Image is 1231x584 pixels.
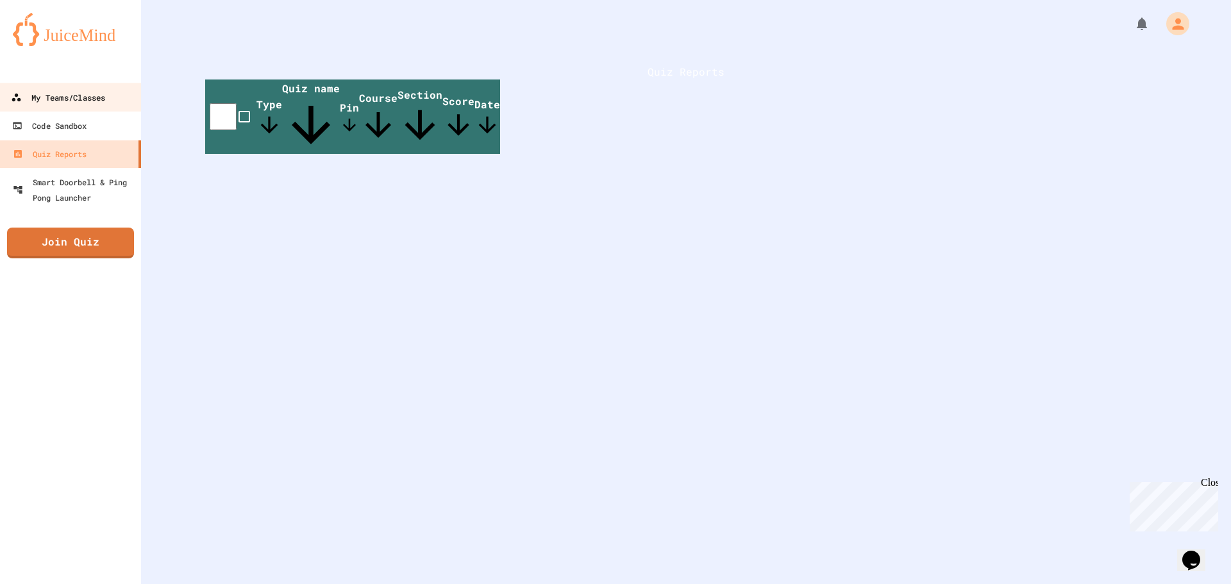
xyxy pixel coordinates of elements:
[442,94,474,141] span: Score
[7,228,134,258] a: Join Quiz
[340,101,359,135] span: Pin
[359,91,398,144] span: Course
[474,97,500,138] span: Date
[210,103,237,130] input: select all desserts
[398,88,442,147] span: Section
[282,81,340,154] span: Quiz name
[13,146,87,162] div: Quiz Reports
[256,97,282,138] span: Type
[5,5,88,81] div: Chat with us now!Close
[12,118,87,133] div: Code Sandbox
[1177,533,1218,571] iframe: chat widget
[13,13,128,46] img: logo-orange.svg
[13,174,136,205] div: Smart Doorbell & Ping Pong Launcher
[1153,9,1193,38] div: My Account
[205,64,1167,79] h1: Quiz Reports
[1125,477,1218,531] iframe: chat widget
[11,90,105,106] div: My Teams/Classes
